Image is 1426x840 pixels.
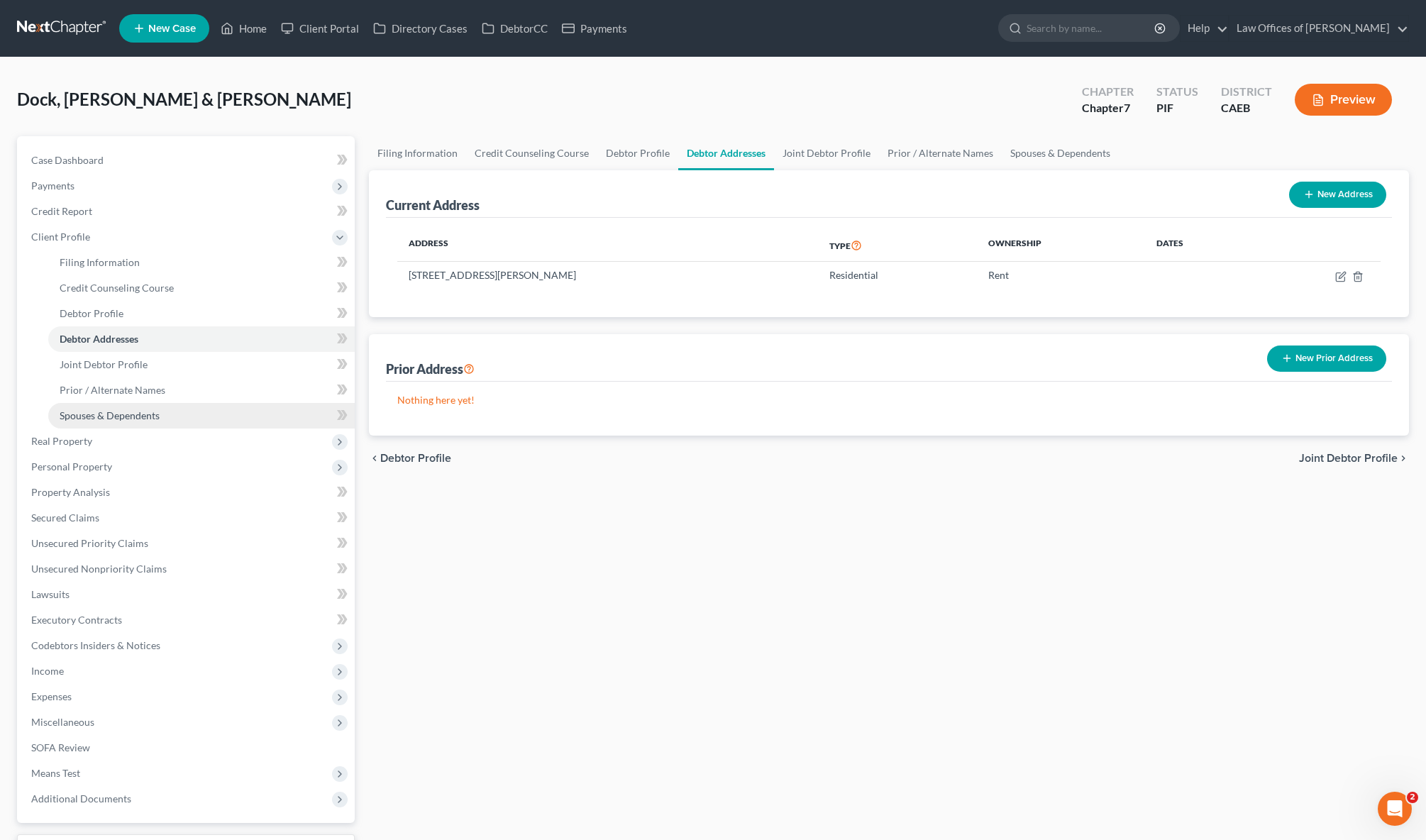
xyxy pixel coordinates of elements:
a: Debtor Addresses [678,136,774,170]
span: Unsecured Nonpriority Claims [31,563,167,575]
a: Help [1181,16,1228,41]
span: Miscellaneous [31,716,94,728]
a: Secured Claims [20,505,355,531]
span: Unsecured Priority Claims [31,537,148,549]
p: Nothing here yet! [397,393,1381,407]
a: Law Offices of [PERSON_NAME] [1229,16,1408,41]
span: Codebtors Insiders & Notices [31,639,160,651]
span: Joint Debtor Profile [60,358,148,370]
span: Case Dashboard [31,154,104,166]
td: [STREET_ADDRESS][PERSON_NAME] [397,262,819,289]
span: Executory Contracts [31,614,122,626]
a: Credit Counseling Course [466,136,597,170]
input: Search by name... [1027,15,1156,41]
a: Home [214,16,274,41]
span: Spouses & Dependents [60,409,160,421]
a: Prior / Alternate Names [48,377,355,403]
span: Expenses [31,690,72,702]
a: Case Dashboard [20,148,355,173]
a: Filing Information [48,250,355,275]
span: SOFA Review [31,741,90,753]
span: Real Property [31,435,92,447]
div: Status [1156,84,1198,100]
button: Joint Debtor Profile chevron_right [1299,453,1409,464]
a: Spouses & Dependents [1002,136,1119,170]
a: Executory Contracts [20,607,355,633]
td: Residential [818,262,977,289]
div: Chapter [1082,84,1134,100]
span: Credit Counseling Course [60,282,174,294]
div: Prior Address [386,360,475,377]
span: Client Profile [31,231,90,243]
a: Joint Debtor Profile [48,352,355,377]
button: Preview [1295,84,1392,116]
a: Lawsuits [20,582,355,607]
span: Secured Claims [31,512,99,524]
span: New Case [148,23,196,34]
a: Debtor Profile [597,136,678,170]
button: chevron_left Debtor Profile [369,453,451,464]
td: Rent [977,262,1145,289]
a: DebtorCC [475,16,555,41]
a: Directory Cases [366,16,475,41]
span: Debtor Profile [60,307,123,319]
span: Dock, [PERSON_NAME] & [PERSON_NAME] [17,89,351,109]
a: Property Analysis [20,480,355,505]
div: Current Address [386,197,480,214]
span: Additional Documents [31,792,131,805]
span: Payments [31,179,74,192]
a: Credit Counseling Course [48,275,355,301]
div: District [1221,84,1272,100]
a: SOFA Review [20,735,355,761]
span: Filing Information [60,256,140,268]
th: Address [397,229,819,262]
a: Unsecured Nonpriority Claims [20,556,355,582]
span: Property Analysis [31,486,110,498]
span: Credit Report [31,205,92,217]
span: Joint Debtor Profile [1299,453,1398,464]
a: Unsecured Priority Claims [20,531,355,556]
button: New Prior Address [1267,346,1386,372]
span: 2 [1407,792,1418,803]
a: Spouses & Dependents [48,403,355,429]
span: Means Test [31,767,80,779]
th: Dates [1145,229,1255,262]
span: Debtor Profile [380,453,451,464]
a: Client Portal [274,16,366,41]
div: CAEB [1221,100,1272,116]
a: Credit Report [20,199,355,224]
div: Chapter [1082,100,1134,116]
i: chevron_left [369,453,380,464]
button: New Address [1289,182,1386,208]
span: Income [31,665,64,677]
span: Lawsuits [31,588,70,600]
a: Debtor Profile [48,301,355,326]
span: Debtor Addresses [60,333,138,345]
iframe: Intercom live chat [1378,792,1412,826]
a: Payments [555,16,634,41]
th: Type [818,229,977,262]
a: Prior / Alternate Names [879,136,1002,170]
span: Personal Property [31,460,112,472]
th: Ownership [977,229,1145,262]
a: Filing Information [369,136,466,170]
div: PIF [1156,100,1198,116]
span: Prior / Alternate Names [60,384,165,396]
a: Debtor Addresses [48,326,355,352]
i: chevron_right [1398,453,1409,464]
span: 7 [1124,101,1130,114]
a: Joint Debtor Profile [774,136,879,170]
